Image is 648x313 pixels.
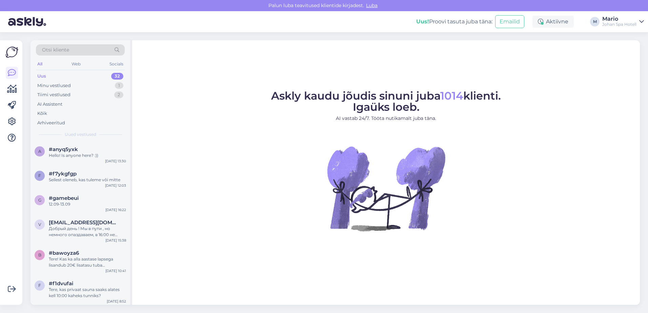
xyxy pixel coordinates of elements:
[37,120,65,126] div: Arhiveeritud
[271,89,501,113] span: Askly kaudu jõudis sinuni juba klienti. Igaüks loeb.
[42,46,69,54] span: Otsi kliente
[49,146,78,152] span: #anyq5yxk
[105,238,126,243] div: [DATE] 15:38
[37,110,47,117] div: Kõik
[5,46,18,59] img: Askly Logo
[602,16,644,27] a: MarioJohan Spa Hotell
[602,22,636,27] div: Johan Spa Hotell
[36,60,44,68] div: All
[325,127,447,249] img: No Chat active
[38,173,41,178] span: f
[105,183,126,188] div: [DATE] 12:03
[49,287,126,299] div: Tere, kas privaat sauna saaks alates kell 10:00 kaheks tunniks?
[495,15,524,28] button: Emailid
[49,195,79,201] span: #gamebeui
[49,226,126,238] div: Добрый день ! Мы в пути , но немного опаздаваем, в 16:00 не успеем. С уважением [PERSON_NAME] [PH...
[38,283,41,288] span: f
[49,250,79,256] span: #bawoyza6
[70,60,82,68] div: Web
[37,82,71,89] div: Minu vestlused
[602,16,636,22] div: Mario
[38,149,41,154] span: a
[49,171,77,177] span: #f7ykgfgp
[38,197,41,203] span: g
[105,159,126,164] div: [DATE] 13:30
[111,73,123,80] div: 32
[416,18,429,25] b: Uus!
[105,268,126,273] div: [DATE] 10:41
[590,17,600,26] div: M
[271,115,501,122] p: AI vastab 24/7. Tööta nutikamalt juba täna.
[49,280,73,287] span: #f1dvufai
[440,89,463,102] span: 1014
[49,152,126,159] div: Hello! Is anyone here? :))
[107,299,126,304] div: [DATE] 8:52
[38,222,41,227] span: v
[49,220,119,226] span: vladocek@inbox.lv
[37,73,46,80] div: Uus
[65,131,96,138] span: Uued vestlused
[49,256,126,268] div: Tere! Kas ka alla aastase lapsega lisandub 20€ lisatasu tuba broneerides?
[49,177,126,183] div: Sellest oleneb, kas tuleme või mitte
[105,207,126,212] div: [DATE] 16:22
[532,16,574,28] div: Aktiivne
[416,18,492,26] div: Proovi tasuta juba täna:
[49,201,126,207] div: 12.09-13.09
[108,60,125,68] div: Socials
[364,2,380,8] span: Luba
[38,252,41,257] span: b
[115,82,123,89] div: 1
[37,91,70,98] div: Tiimi vestlused
[37,101,62,108] div: AI Assistent
[114,91,123,98] div: 2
